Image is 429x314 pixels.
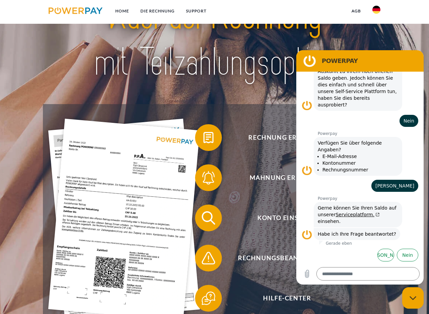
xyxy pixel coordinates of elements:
[296,50,424,285] iframe: Messaging-Fenster
[110,5,135,17] a: Home
[205,205,369,231] span: Konto einsehen
[135,5,180,17] a: DIE RECHNUNG
[195,164,369,191] button: Mahnung erhalten?
[49,7,103,14] img: logo-powerpay.svg
[205,245,369,271] span: Rechnungsbeanstandung
[195,205,369,231] button: Konto einsehen
[402,287,424,309] iframe: Schaltfläche zum Öffnen des Messaging-Fensters; Konversation läuft
[205,164,369,191] span: Mahnung erhalten?
[205,124,369,151] span: Rechnung erhalten?
[200,169,217,186] img: qb_bell.svg
[195,245,369,271] button: Rechnungsbeanstandung
[195,124,369,151] button: Rechnung erhalten?
[205,285,369,312] span: Hilfe-Center
[200,129,217,146] img: qb_bill.svg
[195,285,369,312] button: Hilfe-Center
[346,5,367,17] a: agb
[372,6,380,14] img: de
[180,5,212,17] a: SUPPORT
[200,290,217,307] img: qb_help.svg
[200,210,217,226] img: qb_search.svg
[200,250,217,266] img: qb_warning.svg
